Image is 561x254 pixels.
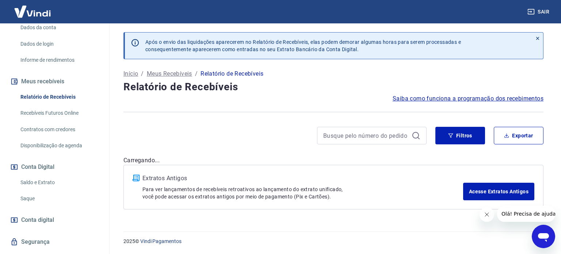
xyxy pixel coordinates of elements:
[532,225,555,248] iframe: Botão para abrir a janela de mensagens
[195,69,198,78] p: /
[18,37,100,52] a: Dados de login
[18,90,100,105] a: Relatório de Recebíveis
[435,127,485,144] button: Filtros
[145,38,461,53] p: Após o envio das liquidações aparecerem no Relatório de Recebíveis, elas podem demorar algumas ho...
[497,206,555,222] iframe: Mensagem da empresa
[9,73,100,90] button: Meus recebíveis
[123,238,543,245] p: 2025 ©
[142,186,463,200] p: Para ver lançamentos de recebíveis retroativos ao lançamento do extrato unificado, você pode aces...
[4,5,61,11] span: Olá! Precisa de ajuda?
[201,69,263,78] p: Relatório de Recebíveis
[18,191,100,206] a: Saque
[18,106,100,121] a: Recebíveis Futuros Online
[147,69,192,78] a: Meus Recebíveis
[123,156,543,165] p: Carregando...
[18,20,100,35] a: Dados da conta
[140,238,182,244] a: Vindi Pagamentos
[18,53,100,68] a: Informe de rendimentos
[21,215,54,225] span: Conta digital
[480,207,494,222] iframe: Fechar mensagem
[133,175,140,181] img: ícone
[123,69,138,78] a: Início
[141,69,144,78] p: /
[494,127,543,144] button: Exportar
[18,175,100,190] a: Saldo e Extrato
[463,183,534,200] a: Acesse Extratos Antigos
[9,234,100,250] a: Segurança
[9,159,100,175] button: Conta Digital
[18,138,100,153] a: Disponibilização de agenda
[123,80,543,94] h4: Relatório de Recebíveis
[18,122,100,137] a: Contratos com credores
[526,5,552,19] button: Sair
[9,212,100,228] a: Conta digital
[9,0,56,23] img: Vindi
[393,94,543,103] a: Saiba como funciona a programação dos recebimentos
[323,130,409,141] input: Busque pelo número do pedido
[142,174,463,183] p: Extratos Antigos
